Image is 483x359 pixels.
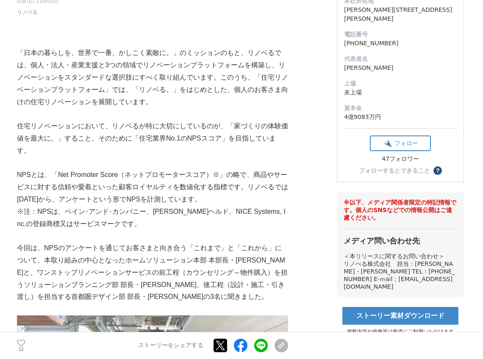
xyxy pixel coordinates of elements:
div: 47フォロワー [370,155,431,163]
div: ※以下、メディア関係者限定の特記情報です。個人のSNSなどでの情報公開はご遠慮ください。 [344,199,457,222]
p: 今回は、NPSのアンケートを通じてお客さまと向き合う「これまで」と「これから」について、本取り組みの中心となったホームソリューション本部 本部長・[PERSON_NAME]と、ワンストップリノベ... [17,242,288,303]
dd: 4億9083万円 [344,113,457,122]
div: フォローするとできること [359,168,430,174]
dt: 資本金 [344,104,457,113]
a: リノベる [17,8,37,16]
button: ？ [433,166,442,175]
p: 「日本の暮らしを、世界で一番、かしこく素敵に。」のミッションのもと、リノベるで [17,47,288,59]
div: メディア問い合わせ先 [344,229,457,246]
dd: [PERSON_NAME] [344,64,457,72]
dd: [PERSON_NAME][STREET_ADDRESS][PERSON_NAME] [344,6,457,23]
p: NPSとは、「Net Promoter Score（ネットプロモータースコア）※」の略で、商品やサービスに対する信頼や愛着といった顧客ロイヤルティを数値化する指標です。リノベるでは[DATE]か... [17,169,288,205]
span: ？ [435,168,441,174]
p: ストーリーをシェアする [138,342,203,350]
span: リノべる株式会社 担当：[PERSON_NAME]・[PERSON_NAME] TEL：[PHONE_NUMBER] E‐ｍail：[EMAIL_ADDRESS][DOMAIN_NAME] [344,260,455,290]
button: フォロー [370,135,431,151]
p: 11 [17,348,25,352]
dt: 上場 [344,79,457,88]
p: 住宅リノベーションにおいて、リノベるが特に大切にしているのが、「家づくりの体験価値を最大に。」すること。そのために「住宅業界No.1のNPSスコア」を目指しています。 [17,120,288,157]
dt: 電話番号 [344,30,457,39]
dd: 未上場 [344,88,457,97]
p: ※注：NPSは、ベイン･アンド･カンパニー、[PERSON_NAME]ヘルド、NICE Systems, Inc.の登録商標又はサービスマークです。 [17,206,288,230]
dt: 代表者名 [344,55,457,64]
a: ストーリー素材ダウンロード [342,307,458,325]
span: ＜本リリースに関するお問い合わせ＞ [344,253,444,260]
p: 掲載内容や画像等は報道にご利用いただけます [337,328,464,335]
dd: [PHONE_NUMBER] [344,39,457,48]
p: は、個人・法人・産業支援と3つの領域でリノベーションプラットフォームを構築し、リノベーションをスタンダードな選択肢にすべく取り組んでいます。このうち、「住宅リノベーションプラットフォーム」では、... [17,59,288,108]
